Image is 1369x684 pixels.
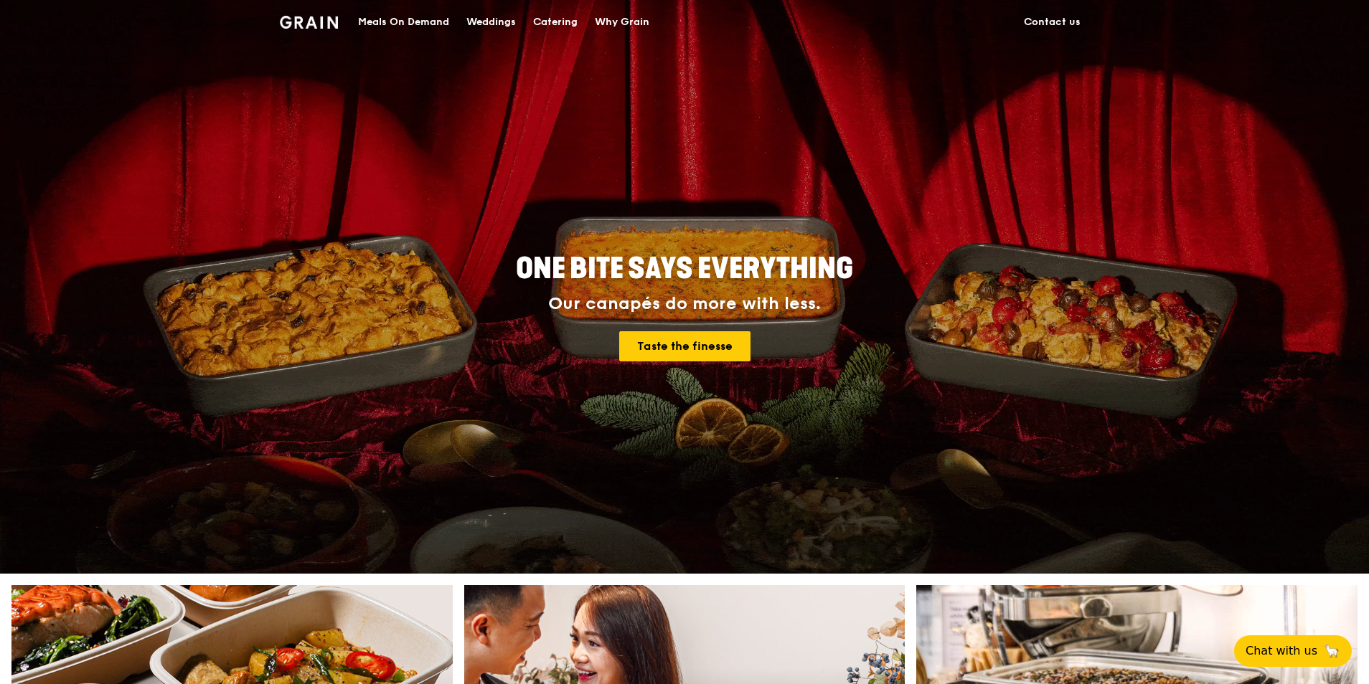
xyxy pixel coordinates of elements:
a: Contact us [1015,1,1089,44]
div: Meals On Demand [358,1,449,44]
div: Weddings [466,1,516,44]
div: Why Grain [595,1,649,44]
span: ONE BITE SAYS EVERYTHING [516,252,853,286]
div: Catering [533,1,578,44]
a: Catering [524,1,586,44]
a: Why Grain [586,1,658,44]
div: Our canapés do more with less. [426,294,943,314]
img: Grain [280,16,338,29]
span: Chat with us [1246,642,1317,660]
button: Chat with us🦙 [1234,635,1352,667]
span: 🦙 [1323,642,1340,660]
a: Taste the finesse [619,331,751,361]
a: Weddings [458,1,524,44]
